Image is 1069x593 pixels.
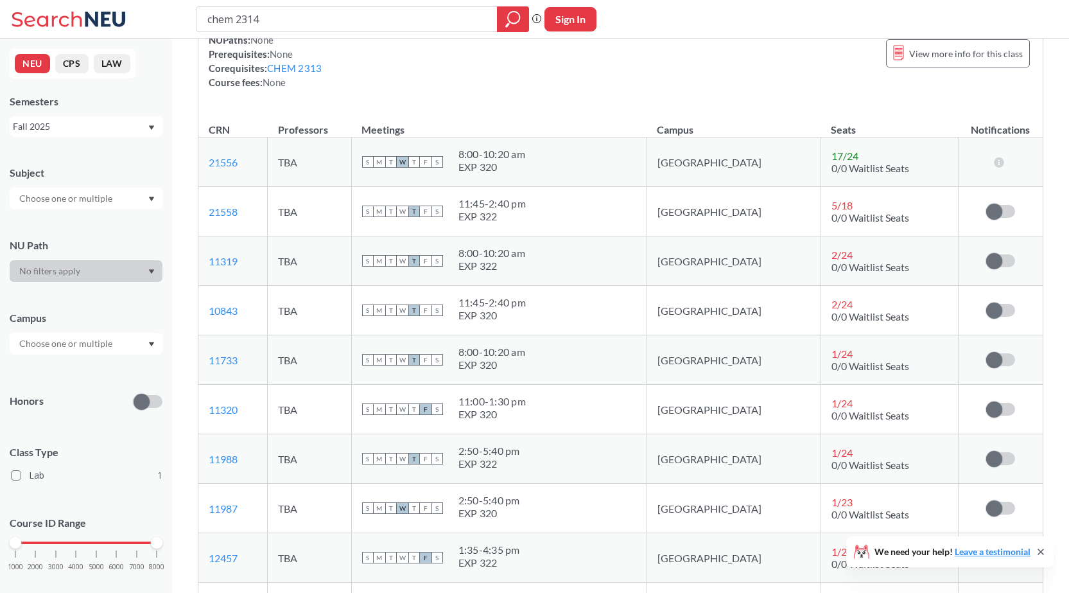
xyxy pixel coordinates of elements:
a: 11733 [209,354,238,366]
th: Campus [647,110,821,137]
td: TBA [268,434,352,484]
span: T [385,354,397,366]
span: T [385,255,397,267]
span: S [362,354,374,366]
div: Fall 2025Dropdown arrow [10,116,162,137]
span: T [385,206,397,217]
a: 11987 [209,502,238,515]
span: W [397,502,408,514]
a: 11319 [209,255,238,267]
div: EXP 320 [458,309,526,322]
span: T [408,354,420,366]
a: 21558 [209,206,238,218]
td: TBA [268,137,352,187]
button: NEU [15,54,50,73]
td: [GEOGRAPHIC_DATA] [647,385,821,434]
span: 1 / 24 [831,447,853,459]
span: 1 [157,468,162,482]
div: 11:45 - 2:40 pm [458,197,526,210]
span: M [374,502,385,514]
td: TBA [268,286,352,335]
span: T [385,552,397,563]
span: S [362,206,374,217]
span: 0/0 Waitlist Seats [831,310,909,323]
span: 8000 [149,563,164,571]
div: Dropdown arrow [10,333,162,355]
td: TBA [268,484,352,533]
span: M [374,354,385,366]
p: Honors [10,394,44,409]
p: Course ID Range [10,516,162,531]
button: LAW [94,54,130,73]
a: 11320 [209,403,238,416]
span: 0/0 Waitlist Seats [831,211,909,224]
div: Dropdown arrow [10,260,162,282]
span: 1 / 24 [831,348,853,360]
span: S [431,453,443,465]
span: S [362,502,374,514]
span: T [408,453,420,465]
button: CPS [55,54,89,73]
span: 0/0 Waitlist Seats [831,508,909,520]
span: W [397,305,408,316]
input: Choose one or multiple [13,336,121,351]
span: View more info for this class [909,46,1023,62]
svg: Dropdown arrow [148,269,155,274]
span: W [397,552,408,563]
span: 2 / 24 [831,249,853,261]
span: T [408,206,420,217]
a: 10843 [209,305,238,317]
div: CRN [209,123,230,137]
span: None [270,48,293,60]
td: TBA [268,385,352,434]
span: S [362,403,374,415]
span: M [374,552,385,563]
span: 1000 [8,563,23,571]
svg: Dropdown arrow [148,342,155,347]
input: Class, professor, course number, "phrase" [206,8,488,30]
a: 11988 [209,453,238,465]
span: S [431,354,443,366]
div: 11:45 - 2:40 pm [458,296,526,309]
span: S [431,255,443,267]
div: EXP 320 [458,161,525,173]
label: Lab [11,467,162,484]
span: W [397,453,408,465]
div: EXP 322 [458,210,526,223]
span: T [408,403,420,415]
svg: magnifying glass [505,10,521,28]
td: [GEOGRAPHIC_DATA] [647,434,821,484]
span: S [431,403,443,415]
span: T [408,502,420,514]
svg: Dropdown arrow [148,125,155,130]
span: 1 / 23 [831,496,853,508]
div: Dropdown arrow [10,188,162,209]
span: We need your help! [874,547,1030,556]
span: 4000 [68,563,83,571]
span: S [431,156,443,168]
span: F [420,453,431,465]
a: 21556 [209,156,238,168]
td: [GEOGRAPHIC_DATA] [647,137,821,187]
span: M [374,403,385,415]
td: [GEOGRAPHIC_DATA] [647,187,821,236]
div: Campus [10,311,162,325]
span: 7000 [129,563,144,571]
div: Semesters [10,94,162,109]
span: M [374,206,385,217]
span: S [362,305,374,316]
span: F [420,305,431,316]
span: F [420,156,431,168]
span: None [263,76,286,88]
td: [GEOGRAPHIC_DATA] [647,484,821,533]
span: T [408,552,420,563]
span: 1 / 23 [831,545,853,558]
span: S [431,552,443,563]
span: T [408,156,420,168]
span: S [362,453,374,465]
span: W [397,255,408,267]
button: Sign In [544,7,596,31]
div: 2:50 - 5:40 pm [458,445,520,457]
td: [GEOGRAPHIC_DATA] [647,533,821,583]
span: W [397,403,408,415]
